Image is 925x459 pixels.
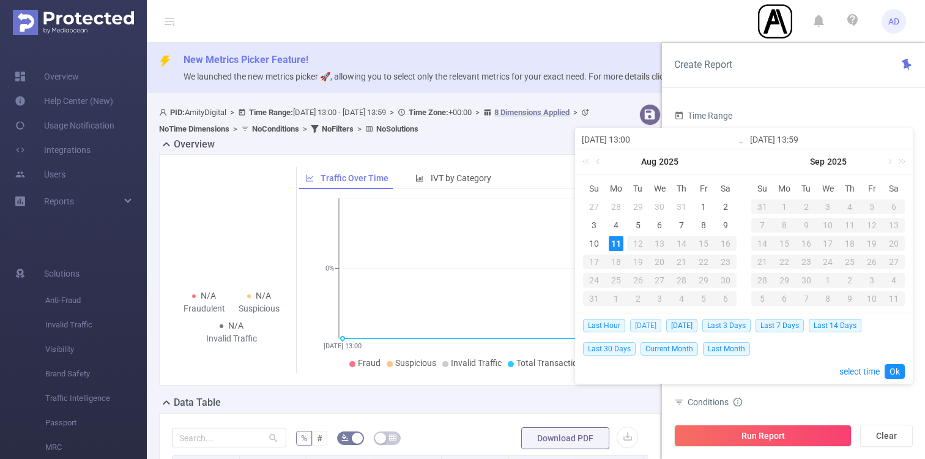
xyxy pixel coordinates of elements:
[631,218,645,233] div: 5
[861,289,883,308] td: October 10, 2025
[715,216,737,234] td: August 9, 2025
[256,291,271,300] span: N/A
[809,319,861,332] span: Last 14 Days
[321,173,388,183] span: Traffic Over Time
[627,236,649,251] div: 12
[627,255,649,269] div: 19
[605,253,627,271] td: August 18, 2025
[795,218,817,233] div: 9
[299,124,311,133] span: >
[605,216,627,234] td: August 4, 2025
[839,253,861,271] td: September 25, 2025
[751,253,773,271] td: September 21, 2025
[773,200,795,214] div: 1
[860,425,913,447] button: Clear
[674,200,689,214] div: 31
[751,255,773,269] div: 21
[605,183,627,194] span: Mo
[809,149,826,174] a: Sep
[693,273,715,288] div: 29
[583,342,636,356] span: Last 30 Days
[516,358,587,368] span: Total Transactions
[671,183,693,194] span: Th
[693,234,715,253] td: August 15, 2025
[715,255,737,269] div: 23
[892,149,908,174] a: Next year (Control + right)
[883,198,905,216] td: September 6, 2025
[883,218,905,233] div: 13
[45,362,147,386] span: Brand Safety
[773,234,795,253] td: September 15, 2025
[718,200,733,214] div: 2
[583,289,605,308] td: August 31, 2025
[44,189,74,214] a: Reports
[640,149,658,174] a: Aug
[718,218,733,233] div: 9
[671,271,693,289] td: August 28, 2025
[666,319,697,332] span: [DATE]
[170,108,185,117] b: PID:
[159,108,170,116] i: icon: user
[839,255,861,269] div: 25
[751,234,773,253] td: September 14, 2025
[861,179,883,198] th: Fri
[817,218,839,233] div: 10
[172,428,286,447] input: Search...
[734,398,742,406] i: icon: info-circle
[883,253,905,271] td: September 27, 2025
[228,321,243,330] span: N/A
[861,255,883,269] div: 26
[627,271,649,289] td: August 26, 2025
[671,273,693,288] div: 28
[839,289,861,308] td: October 9, 2025
[652,200,667,214] div: 30
[583,291,605,306] div: 31
[715,234,737,253] td: August 16, 2025
[580,149,596,174] a: Last year (Control + left)
[583,271,605,289] td: August 24, 2025
[826,149,848,174] a: 2025
[671,255,693,269] div: 21
[605,255,627,269] div: 18
[688,397,742,407] span: Conditions
[839,236,861,251] div: 18
[839,234,861,253] td: September 18, 2025
[649,273,671,288] div: 27
[305,174,314,182] i: icon: line-chart
[631,200,645,214] div: 29
[715,179,737,198] th: Sat
[861,291,883,306] div: 10
[649,271,671,289] td: August 27, 2025
[376,124,418,133] b: No Solutions
[715,289,737,308] td: September 6, 2025
[587,236,601,251] div: 10
[751,273,773,288] div: 28
[751,271,773,289] td: September 28, 2025
[627,179,649,198] th: Tue
[627,273,649,288] div: 26
[671,253,693,271] td: August 21, 2025
[693,253,715,271] td: August 22, 2025
[839,360,880,383] a: select time
[415,174,424,182] i: icon: bar-chart
[696,218,711,233] div: 8
[795,216,817,234] td: September 9, 2025
[839,198,861,216] td: September 4, 2025
[605,234,627,253] td: August 11, 2025
[795,236,817,251] div: 16
[861,218,883,233] div: 12
[226,108,238,117] span: >
[750,132,906,147] input: End date
[627,198,649,216] td: July 29, 2025
[322,124,354,133] b: No Filters
[883,200,905,214] div: 6
[609,218,623,233] div: 4
[177,302,232,315] div: Fraudulent
[605,291,627,306] div: 1
[795,183,817,194] span: Tu
[658,149,680,174] a: 2025
[693,216,715,234] td: August 8, 2025
[839,291,861,306] div: 9
[627,253,649,271] td: August 19, 2025
[609,236,623,251] div: 11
